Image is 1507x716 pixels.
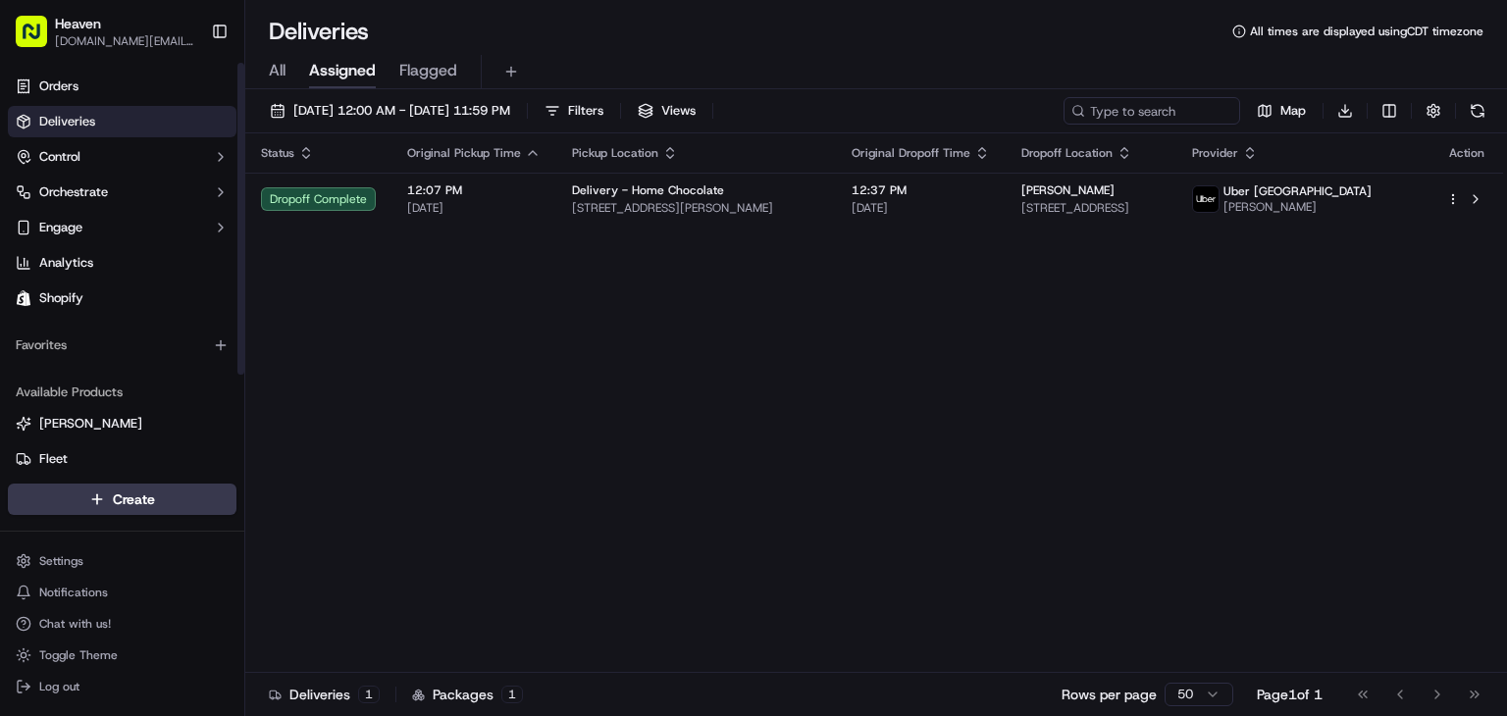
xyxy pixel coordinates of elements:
button: Log out [8,673,236,700]
div: Action [1446,145,1487,161]
button: Fleet [8,443,236,475]
img: Shopify logo [16,290,31,306]
button: Orchestrate [8,177,236,208]
span: Shopify [39,289,83,307]
span: Status [261,145,294,161]
span: Map [1280,102,1306,120]
span: Toggle Theme [39,647,118,663]
a: Analytics [8,247,236,279]
a: Orders [8,71,236,102]
span: Provider [1192,145,1238,161]
span: [PERSON_NAME] [1021,182,1115,198]
span: Original Dropoff Time [852,145,970,161]
span: Deliveries [39,113,95,130]
span: Filters [568,102,603,120]
div: Deliveries [269,685,380,704]
button: Refresh [1464,97,1491,125]
button: Views [629,97,704,125]
a: [PERSON_NAME] [16,415,229,433]
span: [PERSON_NAME] [39,415,142,433]
span: 12:07 PM [407,182,541,198]
span: Fleet [39,450,68,468]
span: Settings [39,553,83,569]
span: [DATE] 12:00 AM - [DATE] 11:59 PM [293,102,510,120]
div: 1 [358,686,380,703]
input: Type to search [1064,97,1240,125]
span: Uber [GEOGRAPHIC_DATA] [1223,183,1372,199]
span: Chat with us! [39,616,111,632]
span: Create [113,489,155,509]
span: Delivery - Home Chocolate [572,182,724,198]
img: uber-new-logo.jpeg [1193,186,1219,212]
span: Orders [39,77,78,95]
span: 12:37 PM [852,182,990,198]
span: [DATE] [852,200,990,216]
span: [STREET_ADDRESS][PERSON_NAME] [572,200,820,216]
button: Control [8,141,236,173]
button: Create [8,484,236,515]
span: Flagged [399,59,457,82]
button: Filters [536,97,612,125]
span: Log out [39,679,79,694]
span: Pickup Location [572,145,658,161]
div: Favorites [8,330,236,361]
button: [DOMAIN_NAME][EMAIL_ADDRESS][DOMAIN_NAME] [55,33,195,49]
button: Chat with us! [8,610,236,638]
button: Map [1248,97,1315,125]
span: Notifications [39,585,108,600]
a: Fleet [16,450,229,468]
button: Heaven [55,14,101,33]
a: Shopify [8,282,236,314]
span: [PERSON_NAME] [1223,199,1372,215]
span: All times are displayed using CDT timezone [1250,24,1483,39]
div: Packages [412,685,523,704]
button: Settings [8,547,236,575]
span: Engage [39,219,82,236]
button: Heaven[DOMAIN_NAME][EMAIL_ADDRESS][DOMAIN_NAME] [8,8,203,55]
span: All [269,59,286,82]
span: Dropoff Location [1021,145,1113,161]
span: Orchestrate [39,183,108,201]
a: Deliveries [8,106,236,137]
span: Analytics [39,254,93,272]
h1: Deliveries [269,16,369,47]
p: Rows per page [1062,685,1157,704]
span: Control [39,148,80,166]
button: Engage [8,212,236,243]
span: Assigned [309,59,376,82]
span: Original Pickup Time [407,145,521,161]
span: [STREET_ADDRESS] [1021,200,1161,216]
span: [DATE] [407,200,541,216]
button: Toggle Theme [8,641,236,669]
button: [DATE] 12:00 AM - [DATE] 11:59 PM [261,97,519,125]
div: 1 [501,686,523,703]
button: [PERSON_NAME] [8,408,236,439]
span: Views [661,102,696,120]
button: Notifications [8,579,236,606]
div: Page 1 of 1 [1257,685,1323,704]
div: Available Products [8,377,236,408]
